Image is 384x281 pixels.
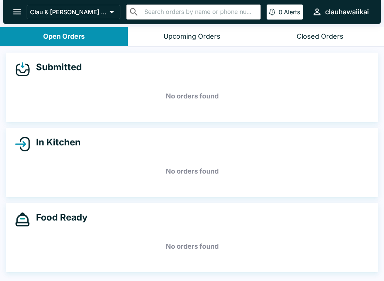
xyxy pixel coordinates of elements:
[297,32,343,41] div: Closed Orders
[30,137,81,148] h4: In Kitchen
[43,32,85,41] div: Open Orders
[142,7,257,17] input: Search orders by name or phone number
[15,233,369,260] h5: No orders found
[279,8,282,16] p: 0
[30,8,106,16] p: Clau & [PERSON_NAME] Cocina 2 - [US_STATE] Kai
[325,8,369,17] div: clauhawaiikai
[7,2,27,21] button: open drawer
[284,8,300,16] p: Alerts
[163,32,220,41] div: Upcoming Orders
[27,5,120,19] button: Clau & [PERSON_NAME] Cocina 2 - [US_STATE] Kai
[15,83,369,110] h5: No orders found
[30,62,82,73] h4: Submitted
[309,4,372,20] button: clauhawaiikai
[15,158,369,185] h5: No orders found
[30,212,87,223] h4: Food Ready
